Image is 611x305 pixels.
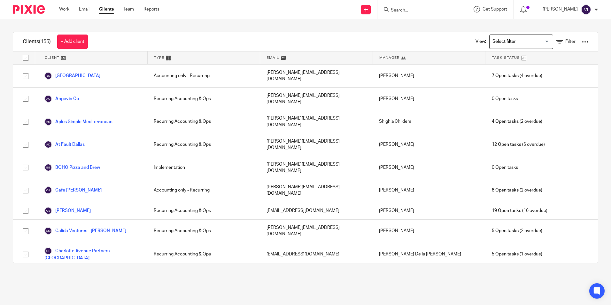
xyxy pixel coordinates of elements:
[44,164,52,171] img: svg%3E
[390,8,448,13] input: Search
[44,207,91,215] a: [PERSON_NAME]
[492,73,542,79] span: (4 overdue)
[581,4,591,15] img: svg%3E
[147,65,260,87] div: Accounting only - Recurring
[260,220,373,242] div: [PERSON_NAME][EMAIL_ADDRESS][DOMAIN_NAME]
[260,179,373,202] div: [PERSON_NAME][EMAIL_ADDRESS][DOMAIN_NAME]
[44,247,141,261] a: Charlotte Avenue Partners - [GEOGRAPHIC_DATA]
[44,118,112,126] a: Aplos Simple Mediterranean
[373,156,485,179] div: [PERSON_NAME]
[492,228,542,234] span: (2 overdue)
[492,73,519,79] span: 7 Open tasks
[44,164,100,171] a: BOHO Pizza and Brew
[260,133,373,156] div: [PERSON_NAME][EMAIL_ADDRESS][DOMAIN_NAME]
[373,220,485,242] div: [PERSON_NAME]
[59,6,69,12] a: Work
[260,156,373,179] div: [PERSON_NAME][EMAIL_ADDRESS][DOMAIN_NAME]
[492,187,542,193] span: (2 overdue)
[373,65,485,87] div: [PERSON_NAME]
[490,36,549,47] input: Search for option
[492,118,519,125] span: 4 Open tasks
[44,95,52,103] img: svg%3E
[373,242,485,266] div: [PERSON_NAME] De la [PERSON_NAME]
[492,251,519,257] span: 5 Open tasks
[373,202,485,219] div: [PERSON_NAME]
[99,6,114,12] a: Clients
[492,228,519,234] span: 5 Open tasks
[373,133,485,156] div: [PERSON_NAME]
[45,55,59,60] span: Client
[492,141,521,148] span: 12 Open tasks
[44,247,52,255] img: svg%3E
[260,88,373,110] div: [PERSON_NAME][EMAIL_ADDRESS][DOMAIN_NAME]
[44,118,52,126] img: svg%3E
[267,55,279,60] span: Email
[44,141,52,148] img: svg%3E
[44,72,100,80] a: [GEOGRAPHIC_DATA]
[565,39,576,44] span: Filter
[260,65,373,87] div: [PERSON_NAME][EMAIL_ADDRESS][DOMAIN_NAME]
[492,207,521,214] span: 19 Open tasks
[44,227,52,235] img: svg%3E
[44,227,126,235] a: Calida Ventures - [PERSON_NAME]
[44,141,85,148] a: At Fault Dallas
[44,186,102,194] a: Cafe [PERSON_NAME]
[13,5,45,14] img: Pixie
[147,156,260,179] div: Implementation
[492,55,520,60] span: Task Status
[260,110,373,133] div: [PERSON_NAME][EMAIL_ADDRESS][DOMAIN_NAME]
[147,179,260,202] div: Accounting only - Recurring
[492,118,542,125] span: (2 overdue)
[23,38,51,45] h1: Clients
[260,242,373,266] div: [EMAIL_ADDRESS][DOMAIN_NAME]
[489,35,553,49] div: Search for option
[492,96,518,102] span: 0 Open tasks
[466,32,588,51] div: View:
[379,55,399,60] span: Manager
[147,202,260,219] div: Recurring Accounting & Ops
[39,39,51,44] span: (155)
[492,207,547,214] span: (16 overdue)
[147,220,260,242] div: Recurring Accounting & Ops
[492,251,542,257] span: (1 overdue)
[79,6,89,12] a: Email
[44,207,52,215] img: svg%3E
[154,55,164,60] span: Type
[492,187,519,193] span: 8 Open tasks
[19,52,32,64] input: Select all
[147,242,260,266] div: Recurring Accounting & Ops
[123,6,134,12] a: Team
[44,95,79,103] a: Angevin Co
[543,6,578,12] p: [PERSON_NAME]
[147,133,260,156] div: Recurring Accounting & Ops
[373,179,485,202] div: [PERSON_NAME]
[492,141,545,148] span: (6 overdue)
[44,72,52,80] img: svg%3E
[143,6,159,12] a: Reports
[57,35,88,49] a: + Add client
[492,164,518,171] span: 0 Open tasks
[483,7,507,12] span: Get Support
[373,110,485,133] div: Shighla Childers
[373,88,485,110] div: [PERSON_NAME]
[147,88,260,110] div: Recurring Accounting & Ops
[44,186,52,194] img: svg%3E
[260,202,373,219] div: [EMAIL_ADDRESS][DOMAIN_NAME]
[147,110,260,133] div: Recurring Accounting & Ops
